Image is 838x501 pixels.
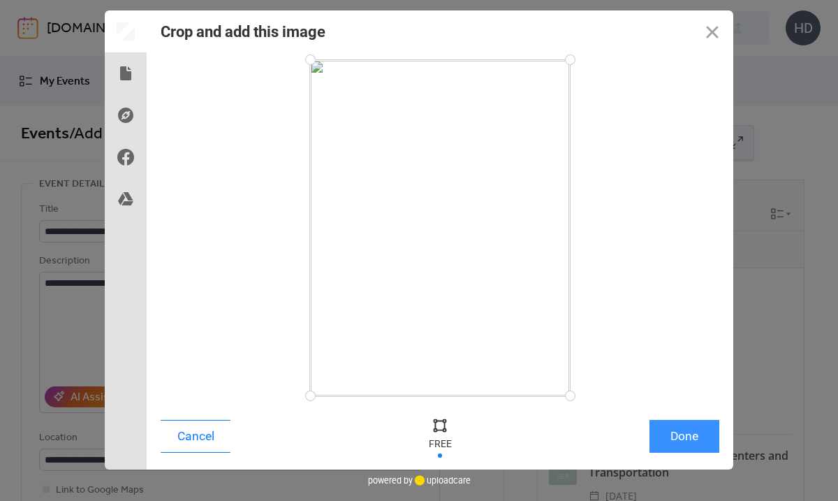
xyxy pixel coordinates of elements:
button: Done [649,420,719,453]
button: Cancel [161,420,230,453]
div: Facebook [105,136,147,178]
div: Preview [105,10,147,52]
button: Close [691,10,733,52]
a: uploadcare [413,475,471,486]
div: Local Files [105,52,147,94]
div: Google Drive [105,178,147,220]
div: Direct Link [105,94,147,136]
div: powered by [368,470,471,491]
div: Crop and add this image [161,23,325,41]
